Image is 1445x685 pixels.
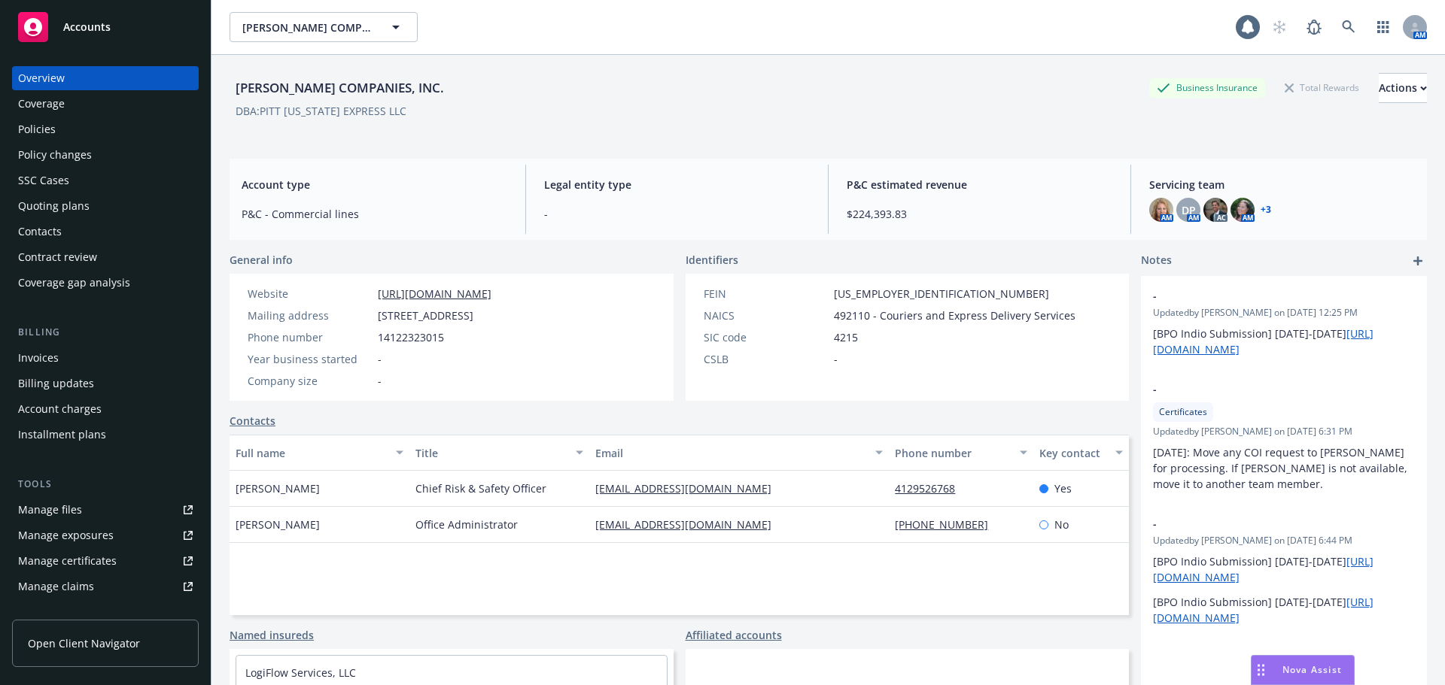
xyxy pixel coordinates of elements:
div: NAICS [704,308,828,323]
a: Invoices [12,346,199,370]
div: Year business started [248,351,372,367]
span: Updated by [PERSON_NAME] on [DATE] 12:25 PM [1153,306,1415,320]
span: [DATE]: Move any COI request to [PERSON_NAME] for processing. If [PERSON_NAME] is not available, ... [1153,445,1410,491]
a: SSC Cases [12,168,199,192]
a: Manage exposures [12,523,199,547]
p: [BPO Indio Submission] [DATE]-[DATE] [1153,326,1415,357]
a: Search [1334,12,1364,42]
a: Start snowing [1264,12,1294,42]
span: Servicing team [1149,177,1415,192]
a: Manage certificates [12,549,199,573]
div: Overview [18,66,65,90]
div: Company size [248,373,372,389]
span: Legal entity type [544,177,810,192]
span: - [1153,516,1376,532]
span: P&C - Commercial lines [242,206,507,222]
span: DP [1182,202,1196,218]
span: Accounts [63,21,111,33]
div: Business Insurance [1149,78,1265,97]
div: SIC code [704,329,828,345]
div: Drag to move [1252,656,1270,684]
div: FEIN [704,286,828,302]
a: Contract review [12,245,199,269]
p: [BPO Indio Submission] [DATE]-[DATE] [1153,553,1415,585]
span: [PERSON_NAME] [236,480,320,496]
div: Manage exposures [18,523,114,547]
div: Manage BORs [18,600,89,624]
span: [PERSON_NAME] [236,517,320,532]
span: Account type [242,177,507,192]
button: Title [409,435,589,471]
a: Coverage gap analysis [12,271,199,295]
span: 14122323015 [378,329,444,345]
div: DBA: PITT [US_STATE] EXPRESS LLC [236,103,406,119]
div: CSLB [704,351,828,367]
div: -Updatedby [PERSON_NAME] on [DATE] 12:25 PM[BPO Indio Submission] [DATE]-[DATE][URL][DOMAIN_NAME] [1141,276,1427,369]
button: Key contact [1033,435,1129,471]
div: Full name [236,445,387,461]
a: Affiliated accounts [686,627,782,643]
img: photo [1149,198,1173,222]
div: Account charges [18,397,102,421]
div: Mailing address [248,308,372,323]
span: Certificates [1159,405,1207,419]
div: Quoting plans [18,194,90,218]
a: Billing updates [12,371,199,396]
a: Manage claims [12,574,199,599]
div: Email [595,445,866,461]
a: add [1409,252,1427,270]
div: Phone number [895,445,1010,461]
a: Contacts [230,413,275,429]
span: - [1153,288,1376,304]
span: General info [230,252,293,268]
div: [PERSON_NAME] COMPANIES, INC. [230,78,450,98]
span: - [378,373,382,389]
a: Installment plans [12,423,199,447]
div: Policy changes [18,143,92,167]
span: 492110 - Couriers and Express Delivery Services [834,308,1075,323]
a: LogiFlow Services, LLC [245,665,356,680]
span: Office Administrator [415,517,518,532]
a: Switch app [1368,12,1398,42]
span: [STREET_ADDRESS] [378,308,473,323]
div: Policies [18,117,56,141]
div: SSC Cases [18,168,69,192]
div: -CertificatesUpdatedby [PERSON_NAME] on [DATE] 6:31 PM[DATE]: Move any COI request to [PERSON_NAM... [1141,369,1427,504]
span: - [834,351,838,367]
button: Nova Assist [1251,655,1355,685]
span: No [1054,517,1069,532]
button: Phone number [889,435,1033,471]
a: Manage files [12,498,199,522]
div: Title [415,445,567,461]
div: Manage certificates [18,549,117,573]
span: Identifiers [686,252,738,268]
img: photo [1231,198,1255,222]
span: Updated by [PERSON_NAME] on [DATE] 6:44 PM [1153,534,1415,547]
div: Contract review [18,245,97,269]
a: Coverage [12,92,199,116]
button: Email [589,435,889,471]
img: photo [1203,198,1227,222]
button: [PERSON_NAME] COMPANIES, INC. [230,12,418,42]
span: [PERSON_NAME] COMPANIES, INC. [242,20,373,35]
span: Notes [1141,252,1172,270]
span: P&C estimated revenue [847,177,1112,192]
div: Total Rewards [1277,78,1367,97]
div: Billing updates [18,371,94,396]
a: Policies [12,117,199,141]
div: Tools [12,477,199,492]
a: [EMAIL_ADDRESS][DOMAIN_NAME] [595,517,783,532]
button: Actions [1379,73,1427,103]
div: Website [248,286,372,302]
button: Full name [230,435,409,471]
span: Yes [1054,480,1072,496]
div: Actions [1379,74,1427,102]
a: Accounts [12,6,199,48]
a: Report a Bug [1299,12,1329,42]
div: Installment plans [18,423,106,447]
div: Billing [12,325,199,340]
div: Manage files [18,498,82,522]
p: [BPO Indio Submission] [DATE]-[DATE] [1153,594,1415,626]
span: Chief Risk & Safety Officer [415,480,546,496]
